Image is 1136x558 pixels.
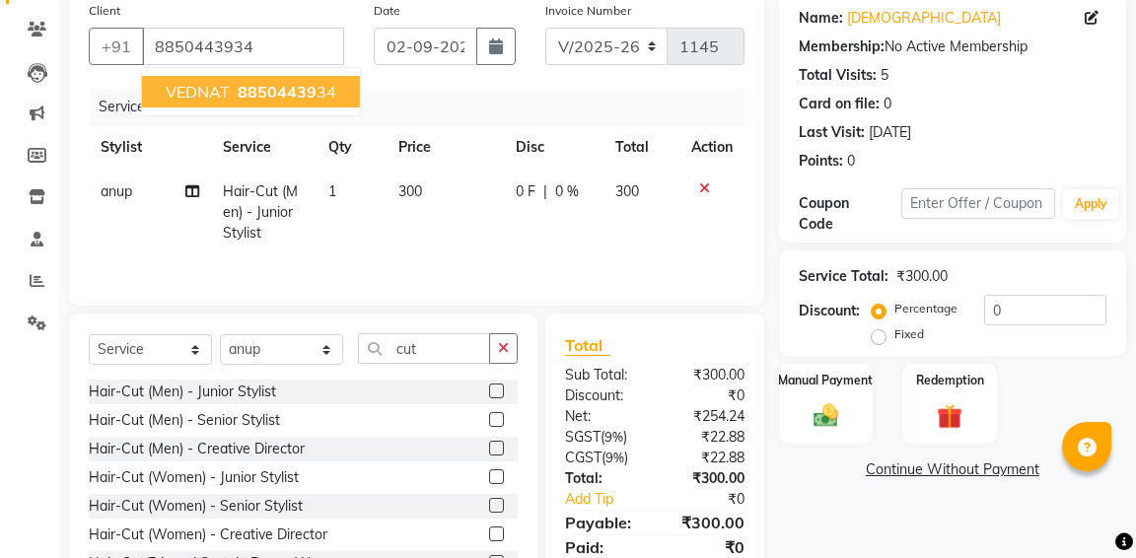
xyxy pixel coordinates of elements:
span: | [543,181,547,202]
div: Membership: [799,36,885,57]
a: Add Tip [550,489,673,510]
img: _cash.svg [806,401,847,431]
div: Last Visit: [799,122,865,143]
div: Points: [799,151,843,172]
button: Apply [1063,189,1119,219]
div: ₹254.24 [655,406,759,427]
label: Redemption [916,372,984,389]
span: SGST [565,428,601,446]
input: Search by Name/Mobile/Email/Code [142,28,344,65]
th: Disc [504,125,603,170]
span: 300 [398,182,422,200]
div: Net: [550,406,655,427]
span: 9% [605,450,624,465]
div: 5 [881,65,888,86]
div: Total: [550,468,655,489]
span: VEDNAT [166,82,230,102]
input: Search or Scan [358,333,490,364]
span: 300 [615,182,639,200]
div: Discount: [550,385,655,406]
span: 0 % [555,181,579,202]
div: ₹300.00 [655,365,759,385]
div: Payable: [550,511,655,534]
label: Date [374,2,400,20]
div: ₹0 [655,385,759,406]
span: Hair-Cut (Men) - Junior Stylist [223,182,298,242]
div: Discount: [799,301,860,321]
div: ₹22.88 [655,427,759,448]
th: Total [603,125,678,170]
div: Hair-Cut (Women) - Creative Director [89,524,327,545]
span: Total [565,335,610,356]
div: ₹300.00 [655,468,759,489]
span: CGST [565,449,602,466]
div: [DATE] [869,122,911,143]
img: _gift.svg [929,401,970,433]
div: ₹22.88 [655,448,759,468]
span: anup [101,182,132,200]
a: [DEMOGRAPHIC_DATA] [847,8,1001,29]
th: Stylist [89,125,211,170]
th: Service [211,125,317,170]
th: Action [679,125,745,170]
div: Coupon Code [799,193,901,235]
label: Invoice Number [545,2,631,20]
div: 0 [884,94,891,114]
div: ( ) [550,448,655,468]
div: ₹300.00 [655,511,759,534]
ngb-highlight: 34 [234,82,336,102]
div: Service Total: [799,266,888,287]
span: 88504439 [238,82,317,102]
span: 0 F [516,181,535,202]
a: Continue Without Payment [783,459,1122,480]
div: No Active Membership [799,36,1106,57]
label: Client [89,2,120,20]
div: 0 [847,151,855,172]
div: Hair-Cut (Men) - Senior Stylist [89,410,280,431]
label: Percentage [894,300,958,317]
span: 9% [604,429,623,445]
div: Name: [799,8,843,29]
th: Qty [317,125,387,170]
label: Manual Payment [778,372,873,389]
div: Hair-Cut (Women) - Junior Stylist [89,467,299,488]
div: Services [91,89,759,125]
div: ( ) [550,427,655,448]
div: Hair-Cut (Men) - Creative Director [89,439,305,459]
div: Hair-Cut (Women) - Senior Stylist [89,496,303,517]
div: Sub Total: [550,365,655,385]
div: Hair-Cut (Men) - Junior Stylist [89,382,276,402]
div: ₹300.00 [896,266,948,287]
div: ₹0 [672,489,758,510]
span: 1 [328,182,336,200]
div: Card on file: [799,94,880,114]
div: Total Visits: [799,65,877,86]
label: Fixed [894,325,924,343]
input: Enter Offer / Coupon Code [901,188,1055,219]
th: Price [387,125,504,170]
button: +91 [89,28,144,65]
